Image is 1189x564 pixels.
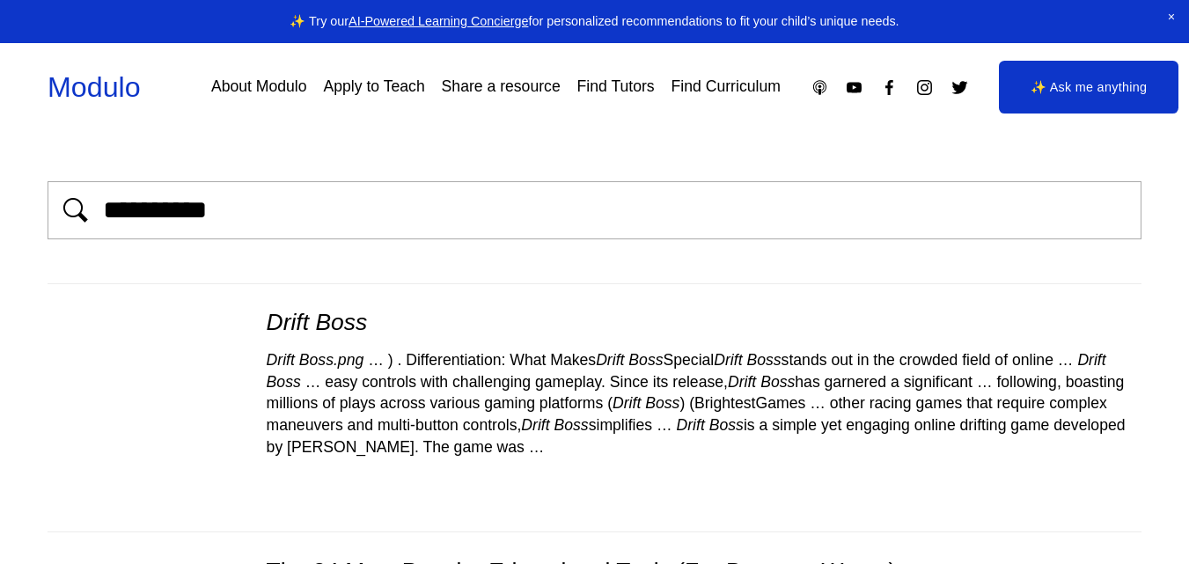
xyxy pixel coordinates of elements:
[709,416,744,434] em: Boss
[613,394,641,412] em: Drift
[672,72,781,103] a: Find Curriculum
[1077,351,1105,369] em: Drift
[267,416,1126,456] span: is a simple yet engaging online drifting game developed by [PERSON_NAME]. The game was
[810,394,826,412] span: …
[48,71,141,103] a: Modulo
[299,351,363,369] em: Boss.png
[977,373,993,391] span: …
[267,373,301,391] em: Boss
[760,373,795,391] em: Boss
[811,78,829,97] a: Apple Podcasts
[596,351,624,369] em: Drift
[1058,351,1074,369] span: …
[267,351,295,369] em: Drift
[677,416,705,434] em: Drift
[267,309,309,335] em: Drift
[728,373,756,391] em: Drift
[577,72,655,103] a: Find Tutors
[845,78,863,97] a: YouTube
[349,14,528,28] a: AI-Powered Learning Concierge
[880,78,899,97] a: Facebook
[915,78,934,97] a: Instagram
[746,351,781,369] em: Boss
[645,394,679,412] em: Boss
[323,72,424,103] a: Apply to Teach
[442,72,561,103] a: Share a resource
[325,373,972,391] span: easy controls with challenging gameplay. Since its release, has garnered a significant
[388,351,1053,369] span: ) . Differentiation: What Makes Special stands out in the crowded field of online
[714,351,742,369] em: Drift
[211,72,307,103] a: About Modulo
[521,416,549,434] em: Drift
[628,351,663,369] em: Boss
[657,416,672,434] span: …
[999,61,1178,114] a: ✨ Ask me anything
[267,394,1107,434] span: other racing games that require complex maneuvers and multi-button controls, simplifies
[554,416,589,434] em: Boss
[529,438,545,456] span: …
[315,309,367,335] em: Boss
[950,78,969,97] a: Twitter
[48,284,1141,531] div: Drift Boss Drift Boss.png … ) . Differentiation: What MakesDrift BossSpecialDrift Bossstands out ...
[368,351,384,369] span: …
[305,373,321,391] span: …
